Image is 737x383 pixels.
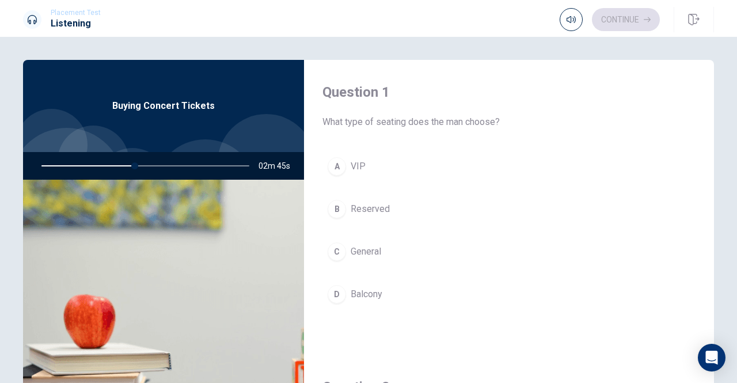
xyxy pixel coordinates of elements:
span: General [351,245,381,259]
button: BReserved [322,195,696,223]
span: 02m 45s [259,152,299,180]
div: C [328,242,346,261]
span: VIP [351,160,366,173]
span: Reserved [351,202,390,216]
button: DBalcony [322,280,696,309]
div: A [328,157,346,176]
h4: Question 1 [322,83,696,101]
button: CGeneral [322,237,696,266]
div: B [328,200,346,218]
span: Balcony [351,287,382,301]
button: AVIP [322,152,696,181]
div: D [328,285,346,304]
div: Open Intercom Messenger [698,344,725,371]
span: Placement Test [51,9,101,17]
h1: Listening [51,17,101,31]
span: Buying Concert Tickets [112,99,215,113]
span: What type of seating does the man choose? [322,115,696,129]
